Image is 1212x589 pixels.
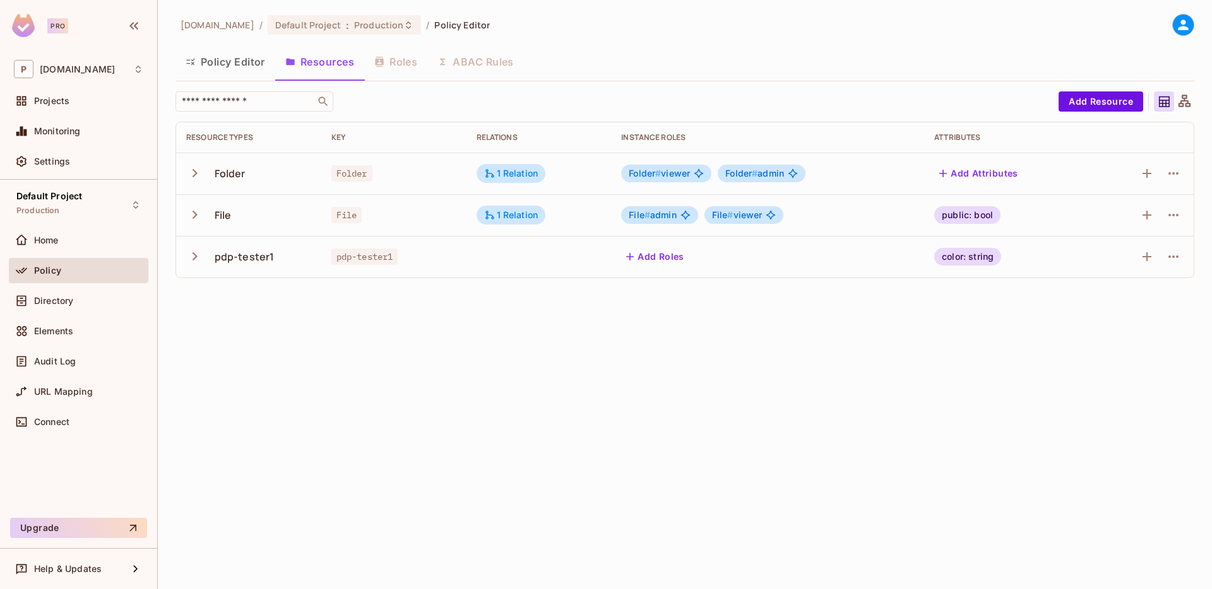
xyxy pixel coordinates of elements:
[34,326,73,336] span: Elements
[629,210,677,220] span: admin
[345,20,350,30] span: :
[934,248,1001,265] div: color: string
[621,132,914,143] div: Instance roles
[40,64,115,74] span: Workspace: permit.io
[331,248,398,265] span: pdp-tester1
[259,19,263,31] li: /
[426,19,429,31] li: /
[12,14,35,37] img: SReyMgAAAABJRU5ErkJggg==
[34,387,93,397] span: URL Mapping
[16,191,82,201] span: Default Project
[1059,91,1143,112] button: Add Resource
[725,168,784,178] span: admin
[934,163,1023,184] button: Add Attributes
[47,18,68,33] div: Pro
[34,356,76,366] span: Audit Log
[34,296,73,306] span: Directory
[275,19,341,31] span: Default Project
[712,210,763,220] span: viewer
[186,132,311,143] div: Resource Types
[275,46,364,78] button: Resources
[331,132,456,143] div: Key
[629,209,650,220] span: File
[331,207,362,223] span: File
[484,209,538,221] div: 1 Relation
[629,168,690,178] span: viewer
[655,168,661,178] span: #
[215,166,246,180] div: Folder
[215,208,232,222] div: File
[181,19,254,31] span: the active workspace
[354,19,403,31] span: Production
[34,265,61,276] span: Policy
[434,19,490,31] span: Policy Editor
[725,168,757,178] span: Folder
[484,168,538,179] div: 1 Relation
[752,168,757,178] span: #
[16,206,60,216] span: Production
[621,247,689,267] button: Add Roles
[331,165,372,182] span: Folder
[934,206,1001,224] div: public: bool
[34,156,70,166] span: Settings
[727,209,733,220] span: #
[175,46,275,78] button: Policy Editor
[629,168,661,178] span: Folder
[934,132,1081,143] div: Attributes
[215,250,275,264] div: pdp-tester1
[712,209,734,220] span: File
[10,518,147,538] button: Upgrade
[34,235,59,245] span: Home
[645,209,650,220] span: #
[34,417,69,427] span: Connect
[34,126,81,136] span: Monitoring
[34,96,69,106] span: Projects
[34,564,102,574] span: Help & Updates
[14,60,33,78] span: P
[477,132,602,143] div: Relations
